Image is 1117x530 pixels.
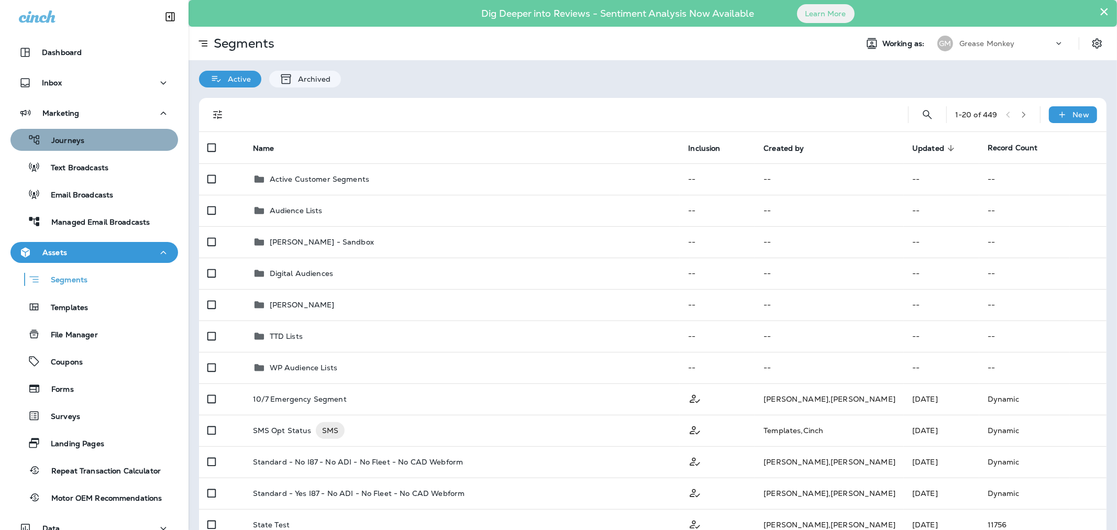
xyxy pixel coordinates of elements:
[979,446,1107,478] td: Dynamic
[10,156,178,178] button: Text Broadcasts
[755,226,904,258] td: --
[42,79,62,87] p: Inbox
[904,352,979,383] td: --
[979,383,1107,415] td: Dynamic
[270,238,374,246] p: [PERSON_NAME] - Sandbox
[40,330,98,340] p: File Manager
[688,144,720,153] span: Inclusion
[40,303,88,313] p: Templates
[755,195,904,226] td: --
[253,395,347,403] p: 10/7 Emergency Segment
[253,143,288,153] span: Name
[680,195,755,226] td: --
[316,422,345,439] div: SMS
[755,478,904,509] td: [PERSON_NAME] , [PERSON_NAME]
[10,405,178,427] button: Surveys
[1073,111,1089,119] p: New
[912,143,958,153] span: Updated
[937,36,953,51] div: GM
[904,415,979,446] td: [DATE]
[959,39,1015,48] p: Grease Monkey
[1088,34,1107,53] button: Settings
[680,163,755,195] td: --
[979,289,1107,321] td: --
[904,478,979,509] td: [DATE]
[41,136,84,146] p: Journeys
[979,352,1107,383] td: --
[270,332,303,340] p: TTD Lists
[755,258,904,289] td: --
[755,383,904,415] td: [PERSON_NAME] , [PERSON_NAME]
[40,275,87,286] p: Segments
[904,195,979,226] td: --
[42,109,79,117] p: Marketing
[40,191,113,201] p: Email Broadcasts
[979,195,1107,226] td: --
[755,289,904,321] td: --
[209,36,274,51] p: Segments
[10,378,178,400] button: Forms
[10,211,178,233] button: Managed Email Broadcasts
[979,321,1107,352] td: --
[10,350,178,372] button: Coupons
[680,289,755,321] td: --
[755,163,904,195] td: --
[207,104,228,125] button: Filters
[10,42,178,63] button: Dashboard
[270,269,333,278] p: Digital Audiences
[912,144,944,153] span: Updated
[917,104,938,125] button: Search Segments
[10,487,178,509] button: Motor OEM Recommendations
[764,144,804,153] span: Created by
[10,72,178,93] button: Inbox
[293,75,330,83] p: Archived
[270,175,369,183] p: Active Customer Segments
[688,393,702,403] span: Customer Only
[680,321,755,352] td: --
[755,415,904,446] td: Templates , Cinch
[904,258,979,289] td: --
[688,519,702,528] span: Customer Only
[904,383,979,415] td: [DATE]
[270,301,335,309] p: [PERSON_NAME]
[451,12,785,15] p: Dig Deeper into Reviews - Sentiment Analysis Now Available
[40,439,104,449] p: Landing Pages
[40,358,83,368] p: Coupons
[42,48,82,57] p: Dashboard
[223,75,251,83] p: Active
[1099,3,1109,20] button: Close
[156,6,185,27] button: Collapse Sidebar
[904,446,979,478] td: [DATE]
[979,163,1107,195] td: --
[904,289,979,321] td: --
[316,425,345,436] span: SMS
[904,226,979,258] td: --
[253,422,312,439] p: SMS Opt Status
[680,258,755,289] td: --
[10,268,178,291] button: Segments
[10,296,178,318] button: Templates
[882,39,927,48] span: Working as:
[253,489,465,498] p: Standard - Yes I87 - No ADI - No Fleet - No CAD Webform
[253,458,463,466] p: Standard - No I87 - No ADI - No Fleet - No CAD Webform
[10,183,178,205] button: Email Broadcasts
[688,425,702,434] span: Customer Only
[41,218,150,228] p: Managed Email Broadcasts
[10,459,178,481] button: Repeat Transaction Calculator
[10,323,178,345] button: File Manager
[764,143,817,153] span: Created by
[755,446,904,478] td: [PERSON_NAME] , [PERSON_NAME]
[979,226,1107,258] td: --
[904,321,979,352] td: --
[10,103,178,124] button: Marketing
[270,206,323,215] p: Audience Lists
[988,143,1038,152] span: Record Count
[41,467,161,477] p: Repeat Transaction Calculator
[979,478,1107,509] td: Dynamic
[688,456,702,466] span: Customer Only
[42,248,67,257] p: Assets
[253,521,290,529] p: State Test
[688,488,702,497] span: Customer Only
[979,415,1107,446] td: Dynamic
[40,163,108,173] p: Text Broadcasts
